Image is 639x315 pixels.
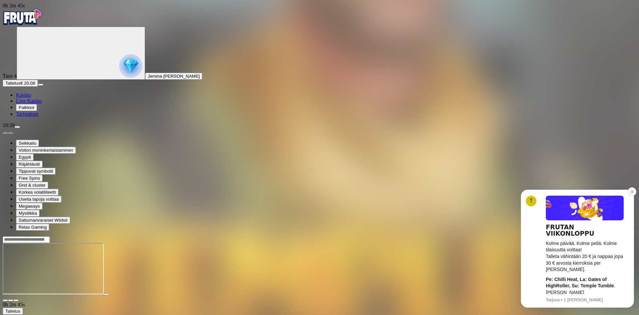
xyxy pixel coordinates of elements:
[119,54,142,78] img: reward progress
[3,132,8,134] button: prev slide
[145,73,202,80] button: Jemina [PERSON_NAME]
[16,154,34,161] button: Egypti
[16,147,76,154] button: Voiton moninkertaistaminen
[19,183,46,188] span: Grid & cluster
[20,81,35,86] span: € 20.08
[16,217,70,224] button: Sattumanvaraiset Wildsit
[19,211,37,216] span: Mystiikka
[19,148,73,153] span: Voiton moninkertaistaminen
[15,126,20,128] button: menu
[5,81,20,86] span: Talletus
[16,111,38,117] a: Tarjoukset
[16,104,37,111] button: Palkkiot
[3,243,104,294] iframe: Temple Tumble
[16,92,31,98] a: Kasino
[3,122,15,128] span: 10:39
[16,140,39,147] button: Seikkailu
[38,84,43,86] button: menu
[19,141,36,146] span: Seikkailu
[19,197,59,202] span: Useita tapoja voittaa
[3,9,43,25] img: Fruta
[148,74,200,79] span: Jemina [PERSON_NAME]
[19,105,34,110] span: Palkkiot
[3,9,636,117] nav: Primary
[8,299,13,301] button: chevron-down icon
[16,175,43,182] button: Free Spins
[8,132,13,134] button: next slide
[19,176,40,181] span: Free Spins
[16,224,49,231] button: Relax Gaming
[3,73,17,79] span: Taso 4
[3,299,8,301] button: close icon
[19,155,31,160] span: Egypti
[16,210,40,217] button: Mystiikka
[19,190,56,195] span: Korkea volatiliteetti
[16,98,42,104] a: Live Kasino
[16,189,59,196] button: Korkea volatiliteetti
[19,225,47,230] span: Relax Gaming
[3,80,38,87] button: Talletusplus icon€ 20.08
[16,203,43,210] button: Megaways
[3,308,23,315] button: Talletus
[17,27,145,80] button: reward progress
[19,204,40,209] span: Megaways
[104,293,109,295] button: play icon
[16,196,62,203] button: Useita tapoja voittaa
[3,3,25,8] span: user session time
[16,161,43,168] button: Räjähtävät
[3,21,43,26] a: Fruta
[16,168,56,175] button: Tippuvat symbolit
[19,169,53,174] span: Tippuvat symbolit
[13,299,19,301] button: fullscreen icon
[3,92,636,117] nav: Main menu
[19,162,40,167] span: Räjähtävät
[3,302,25,307] span: user session time
[19,218,68,223] span: Sattumanvaraiset Wildsit
[16,182,48,189] button: Grid & cluster
[3,236,50,243] input: Search
[5,309,20,314] span: Talletus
